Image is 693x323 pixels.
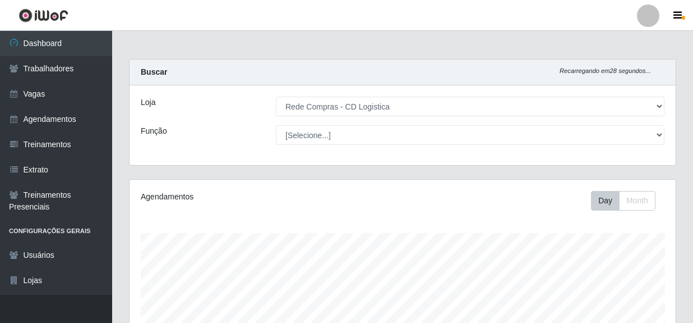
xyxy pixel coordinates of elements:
[560,67,651,74] i: Recarregando em 28 segundos...
[141,125,167,137] label: Função
[141,191,349,203] div: Agendamentos
[591,191,664,211] div: Toolbar with button groups
[619,191,655,211] button: Month
[141,97,155,108] label: Loja
[141,67,167,76] strong: Buscar
[591,191,655,211] div: First group
[19,8,68,22] img: CoreUI Logo
[591,191,620,211] button: Day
